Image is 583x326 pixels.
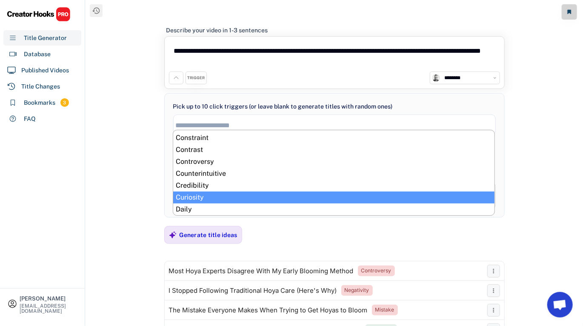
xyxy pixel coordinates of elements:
[21,66,69,75] div: Published Videos
[180,231,237,239] div: Generate title ideas
[169,307,368,314] div: The Mistake Everyone Makes When Trying to Get Hoyas to Bloom
[432,74,440,82] img: channels4_profile.jpg
[24,50,51,59] div: Database
[24,114,36,123] div: FAQ
[21,82,60,91] div: Title Changes
[20,296,77,301] div: [PERSON_NAME]
[187,75,205,81] div: TRIGGER
[173,144,494,156] li: Contrast
[24,98,55,107] div: Bookmarks
[173,168,494,180] li: Counterintuitive
[173,102,393,111] div: Pick up to 10 click triggers (or leave blank to generate titles with random ones)
[24,34,67,43] div: Title Generator
[375,306,394,314] div: Mistake
[173,192,494,203] li: Curiosity
[169,268,354,275] div: Most Hoya Experts Disagree With My Early Blooming Method
[166,26,268,34] div: Describe your video in 1-3 sentences
[7,7,71,22] img: CHPRO%20Logo.svg
[345,287,369,294] div: Negativity
[173,180,494,192] li: Credibility
[60,99,69,106] div: 3
[173,132,494,144] li: Constraint
[547,292,573,317] a: Open chat
[20,303,77,314] div: [EMAIL_ADDRESS][DOMAIN_NAME]
[173,156,494,168] li: Controversy
[169,287,337,294] div: I Stopped Following Traditional Hoya Care (Here's Why)
[361,267,392,275] div: Controversy
[173,203,494,215] li: Daily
